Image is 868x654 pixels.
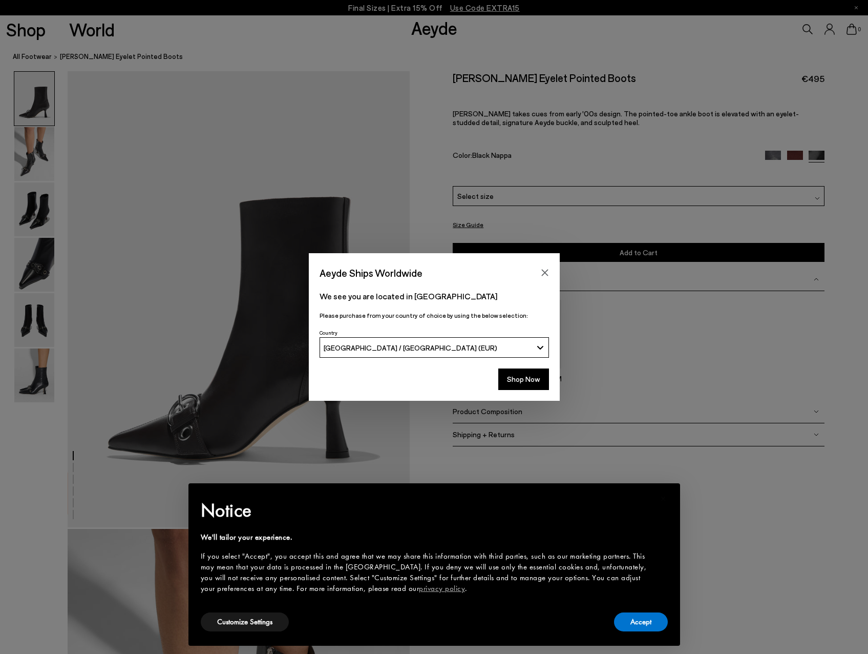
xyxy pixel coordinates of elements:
p: We see you are located in [GEOGRAPHIC_DATA] [320,290,549,302]
button: Shop Now [498,369,549,390]
span: Aeyde Ships Worldwide [320,264,422,282]
span: [GEOGRAPHIC_DATA] / [GEOGRAPHIC_DATA] (EUR) [324,343,497,352]
span: Country [320,330,337,336]
button: Close [537,265,553,280]
p: Please purchase from your country of choice by using the below selection: [320,311,549,320]
div: If you select "Accept", you accept this and agree that we may share this information with third p... [201,551,651,594]
h2: Notice [201,497,651,524]
span: × [660,490,667,506]
div: We'll tailor your experience. [201,532,651,543]
button: Close this notice [651,486,676,511]
a: privacy policy [419,583,465,594]
button: Customize Settings [201,612,289,631]
button: Accept [614,612,668,631]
